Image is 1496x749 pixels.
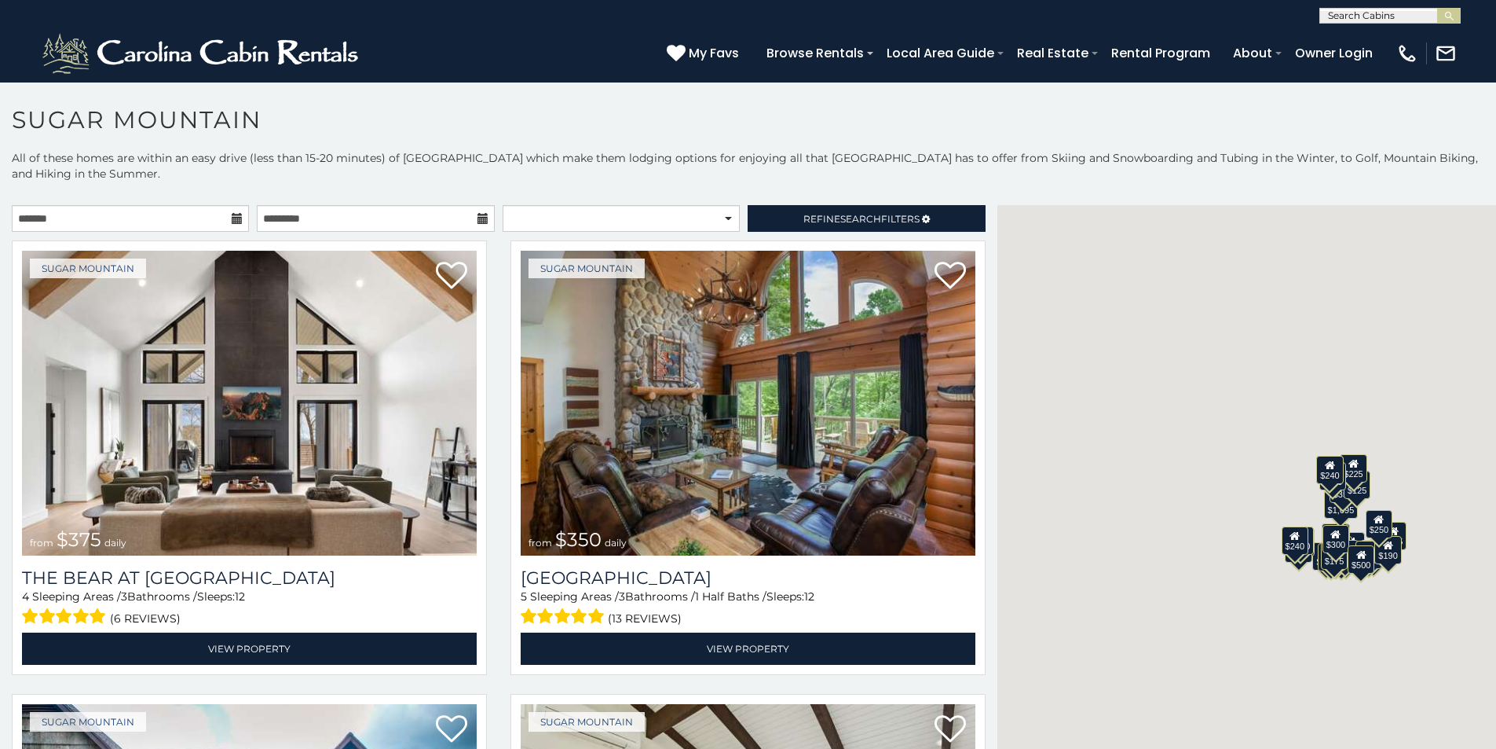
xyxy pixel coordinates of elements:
[935,714,966,747] a: Add to favorites
[840,213,881,225] span: Search
[22,633,477,665] a: View Property
[1321,542,1348,570] div: $175
[1375,536,1402,564] div: $190
[555,528,602,551] span: $350
[521,251,975,556] a: Grouse Moor Lodge from $350 daily
[605,537,627,549] span: daily
[804,589,814,604] span: 12
[1287,39,1381,67] a: Owner Login
[39,30,365,77] img: White-1-2.png
[22,589,477,629] div: Sleeping Areas / Bathrooms / Sleeps:
[759,39,872,67] a: Browse Rentals
[1435,42,1457,64] img: mail-regular-white.png
[1103,39,1218,67] a: Rental Program
[695,589,766,604] span: 1 Half Baths /
[104,537,126,549] span: daily
[121,589,127,604] span: 3
[1317,456,1344,484] div: $240
[1324,490,1359,519] div: $1,095
[30,259,146,278] a: Sugar Mountain
[879,39,1002,67] a: Local Area Guide
[22,567,477,589] a: The Bear At [GEOGRAPHIC_DATA]
[748,205,985,232] a: RefineSearchFilters
[529,537,552,549] span: from
[235,589,245,604] span: 12
[1344,471,1370,499] div: $125
[1225,39,1280,67] a: About
[1366,510,1392,538] div: $250
[22,589,29,604] span: 4
[1380,522,1406,550] div: $155
[1355,541,1382,569] div: $195
[521,251,975,556] img: Grouse Moor Lodge
[1322,525,1349,553] div: $300
[1338,532,1365,560] div: $200
[1348,545,1374,574] div: $500
[803,213,920,225] span: Refine Filters
[436,714,467,747] a: Add to favorites
[1341,454,1367,483] div: $225
[521,567,975,589] a: [GEOGRAPHIC_DATA]
[22,567,477,589] h3: The Bear At Sugar Mountain
[110,608,181,629] span: (6 reviews)
[22,251,477,556] a: The Bear At Sugar Mountain from $375 daily
[667,43,743,64] a: My Favs
[521,589,975,629] div: Sleeping Areas / Bathrooms / Sleeps:
[30,712,146,732] a: Sugar Mountain
[689,43,739,63] span: My Favs
[30,537,53,549] span: from
[619,589,625,604] span: 3
[529,712,645,732] a: Sugar Mountain
[1282,527,1308,555] div: $240
[22,251,477,556] img: The Bear At Sugar Mountain
[57,528,101,551] span: $375
[1009,39,1096,67] a: Real Estate
[529,259,645,278] a: Sugar Mountain
[1322,523,1348,552] div: $190
[521,589,527,604] span: 5
[608,608,682,629] span: (13 reviews)
[1396,42,1418,64] img: phone-regular-white.png
[1319,543,1345,571] div: $155
[521,567,975,589] h3: Grouse Moor Lodge
[436,260,467,293] a: Add to favorites
[521,633,975,665] a: View Property
[935,260,966,293] a: Add to favorites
